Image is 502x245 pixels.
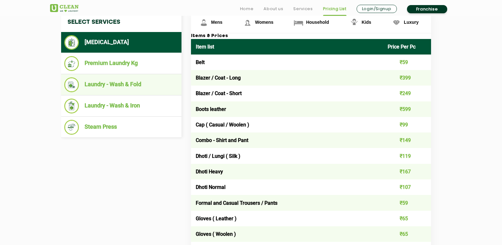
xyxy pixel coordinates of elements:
[362,20,371,25] span: Kids
[198,17,209,28] img: Mens
[383,39,431,55] th: Price Per Pc
[191,179,383,195] td: Dhoti Normal
[191,195,383,210] td: Formal and Casual Trousers / Pants
[191,33,431,39] h3: Items & Prices
[191,101,383,117] td: Boots leather
[255,20,273,25] span: Womens
[383,55,431,70] td: ₹59
[64,120,79,135] img: Steam Press
[61,12,181,32] h4: Select Services
[323,5,346,13] a: Pricing List
[240,5,254,13] a: Home
[64,35,178,50] li: [MEDICAL_DATA]
[349,17,360,28] img: Kids
[211,20,223,25] span: Mens
[191,86,383,101] td: Blazer / Coat - Short
[383,195,431,210] td: ₹59
[64,35,79,50] img: Dry Cleaning
[404,20,419,25] span: Luxury
[383,132,431,148] td: ₹149
[64,120,178,135] li: Steam Press
[383,211,431,226] td: ₹65
[306,20,329,25] span: Household
[191,148,383,164] td: Dhoti / Lungi ( Silk )
[383,86,431,101] td: ₹249
[191,39,383,55] th: Item list
[407,5,447,13] a: Franchise
[191,70,383,86] td: Blazer / Coat - Long
[293,17,304,28] img: Household
[64,99,178,113] li: Laundry - Wash & Iron
[383,148,431,164] td: ₹119
[64,77,178,92] li: Laundry - Wash & Fold
[64,77,79,92] img: Laundry - Wash & Fold
[191,132,383,148] td: Combo - Shirt and Pant
[391,17,402,28] img: Luxury
[191,117,383,132] td: Cap ( Casual / Woolen )
[191,211,383,226] td: Gloves ( Leather )
[383,70,431,86] td: ₹399
[357,5,397,13] a: Login/Signup
[191,164,383,179] td: Dhoti Heavy
[191,55,383,70] td: Belt
[383,101,431,117] td: ₹599
[383,179,431,195] td: ₹107
[191,226,383,242] td: Gloves ( Woolen )
[383,117,431,132] td: ₹99
[264,5,283,13] a: About us
[50,4,79,12] img: UClean Laundry and Dry Cleaning
[293,5,313,13] a: Services
[383,164,431,179] td: ₹167
[242,17,253,28] img: Womens
[383,226,431,242] td: ₹65
[64,56,79,71] img: Premium Laundry Kg
[64,99,79,113] img: Laundry - Wash & Iron
[64,56,178,71] li: Premium Laundry Kg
